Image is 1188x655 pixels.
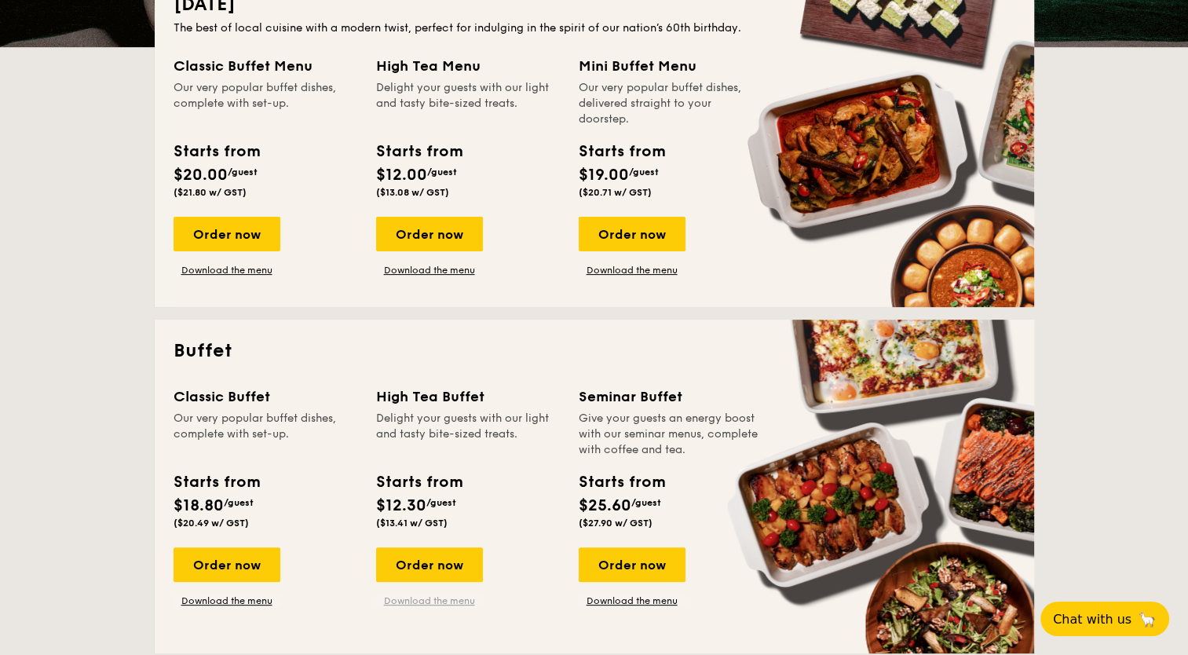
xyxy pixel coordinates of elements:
div: Our very popular buffet dishes, complete with set-up. [174,80,357,127]
span: /guest [224,497,254,508]
span: ($13.41 w/ GST) [376,518,448,529]
a: Download the menu [579,595,685,607]
div: Classic Buffet [174,386,357,408]
div: Seminar Buffet [579,386,762,408]
div: Give your guests an energy boost with our seminar menus, complete with coffee and tea. [579,411,762,458]
span: ($13.08 w/ GST) [376,187,449,198]
div: Our very popular buffet dishes, complete with set-up. [174,411,357,458]
div: Starts from [174,140,259,163]
div: High Tea Buffet [376,386,560,408]
div: Starts from [174,470,259,494]
span: 🦙 [1138,610,1157,628]
h2: Buffet [174,338,1015,364]
span: $12.00 [376,166,427,185]
div: Classic Buffet Menu [174,55,357,77]
div: The best of local cuisine with a modern twist, perfect for indulging in the spirit of our nation’... [174,20,1015,36]
div: Order now [376,547,483,582]
div: Delight your guests with our light and tasty bite-sized treats. [376,80,560,127]
span: $12.30 [376,496,426,515]
span: $25.60 [579,496,631,515]
div: Starts from [376,470,462,494]
span: /guest [629,166,659,177]
div: Delight your guests with our light and tasty bite-sized treats. [376,411,560,458]
a: Download the menu [376,595,483,607]
div: Order now [579,547,685,582]
div: Order now [579,217,685,251]
div: Order now [376,217,483,251]
span: /guest [427,166,457,177]
a: Download the menu [174,595,280,607]
span: /guest [631,497,661,508]
span: ($20.71 w/ GST) [579,187,652,198]
button: Chat with us🦙 [1040,602,1169,636]
div: Mini Buffet Menu [579,55,762,77]
div: Order now [174,217,280,251]
div: Order now [174,547,280,582]
div: Starts from [579,470,664,494]
span: ($21.80 w/ GST) [174,187,247,198]
a: Download the menu [174,264,280,276]
span: $18.80 [174,496,224,515]
span: /guest [228,166,258,177]
span: ($20.49 w/ GST) [174,518,249,529]
div: Starts from [579,140,664,163]
div: Starts from [376,140,462,163]
span: /guest [426,497,456,508]
span: $20.00 [174,166,228,185]
span: Chat with us [1053,612,1131,627]
div: High Tea Menu [376,55,560,77]
span: ($27.90 w/ GST) [579,518,652,529]
a: Download the menu [376,264,483,276]
div: Our very popular buffet dishes, delivered straight to your doorstep. [579,80,762,127]
a: Download the menu [579,264,685,276]
span: $19.00 [579,166,629,185]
